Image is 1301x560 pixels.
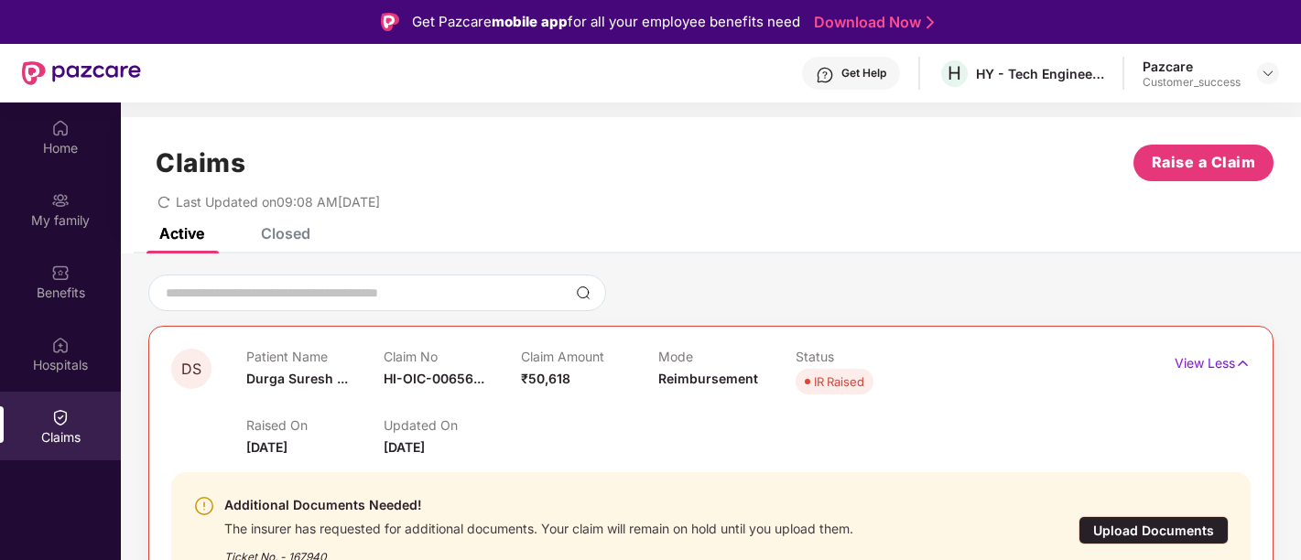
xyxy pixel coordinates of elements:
[181,361,201,377] span: DS
[1079,516,1229,544] div: Upload Documents
[1133,145,1274,181] button: Raise a Claim
[814,13,928,32] a: Download Now
[816,66,834,84] img: svg+xml;base64,PHN2ZyBpZD0iSGVscC0zMngzMiIgeG1sbnM9Imh0dHA6Ly93d3cudzMub3JnLzIwMDAvc3ZnIiB3aWR0aD...
[521,371,570,386] span: ₹50,618
[246,417,384,433] p: Raised On
[384,349,521,364] p: Claim No
[193,495,215,517] img: svg+xml;base64,PHN2ZyBpZD0iV2FybmluZ18tXzI0eDI0IiBkYXRhLW5hbWU9Ildhcm5pbmcgLSAyNHgyNCIgeG1sbnM9Im...
[261,224,310,242] div: Closed
[384,439,425,455] span: [DATE]
[1143,58,1241,75] div: Pazcare
[576,285,591,300] img: svg+xml;base64,PHN2ZyBpZD0iU2VhcmNoLTMyeDMyIiB4bWxucz0iaHR0cDovL3d3dy53My5vcmcvMjAwMC9zdmciIHdpZH...
[246,439,287,455] span: [DATE]
[976,65,1104,82] div: HY - Tech Engineers Limited
[176,194,380,210] span: Last Updated on 09:08 AM[DATE]
[224,516,853,537] div: The insurer has requested for additional documents. Your claim will remain on hold until you uplo...
[1152,151,1256,174] span: Raise a Claim
[1235,353,1251,373] img: svg+xml;base64,PHN2ZyB4bWxucz0iaHR0cDovL3d3dy53My5vcmcvMjAwMC9zdmciIHdpZHRoPSIxNyIgaGVpZ2h0PSIxNy...
[927,13,934,32] img: Stroke
[1261,66,1275,81] img: svg+xml;base64,PHN2ZyBpZD0iRHJvcGRvd24tMzJ4MzIiIHhtbG5zPSJodHRwOi8vd3d3LnczLm9yZy8yMDAwL3N2ZyIgd2...
[51,191,70,210] img: svg+xml;base64,PHN2ZyB3aWR0aD0iMjAiIGhlaWdodD0iMjAiIHZpZXdCb3g9IjAgMCAyMCAyMCIgZmlsbD0ibm9uZSIgeG...
[814,372,864,391] div: IR Raised
[658,371,758,386] span: Reimbursement
[492,13,568,30] strong: mobile app
[156,147,245,178] h1: Claims
[246,371,348,386] span: Durga Suresh ...
[51,408,70,426] img: svg+xml;base64,PHN2ZyBpZD0iQ2xhaW0iIHhtbG5zPSJodHRwOi8vd3d3LnczLm9yZy8yMDAwL3N2ZyIgd2lkdGg9IjIwIi...
[384,371,484,386] span: HI-OIC-00656...
[381,13,399,31] img: Logo
[658,349,796,364] p: Mode
[51,336,70,354] img: svg+xml;base64,PHN2ZyBpZD0iSG9zcGl0YWxzIiB4bWxucz0iaHR0cDovL3d3dy53My5vcmcvMjAwMC9zdmciIHdpZHRoPS...
[22,61,141,85] img: New Pazcare Logo
[51,119,70,137] img: svg+xml;base64,PHN2ZyBpZD0iSG9tZSIgeG1sbnM9Imh0dHA6Ly93d3cudzMub3JnLzIwMDAvc3ZnIiB3aWR0aD0iMjAiIG...
[157,194,170,210] span: redo
[159,224,204,242] div: Active
[1143,75,1241,90] div: Customer_success
[841,66,886,81] div: Get Help
[412,11,800,33] div: Get Pazcare for all your employee benefits need
[1175,349,1251,373] p: View Less
[51,264,70,282] img: svg+xml;base64,PHN2ZyBpZD0iQmVuZWZpdHMiIHhtbG5zPSJodHRwOi8vd3d3LnczLm9yZy8yMDAwL3N2ZyIgd2lkdGg9Ij...
[521,349,658,364] p: Claim Amount
[384,417,521,433] p: Updated On
[224,494,853,516] div: Additional Documents Needed!
[948,62,961,84] span: H
[246,349,384,364] p: Patient Name
[796,349,933,364] p: Status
